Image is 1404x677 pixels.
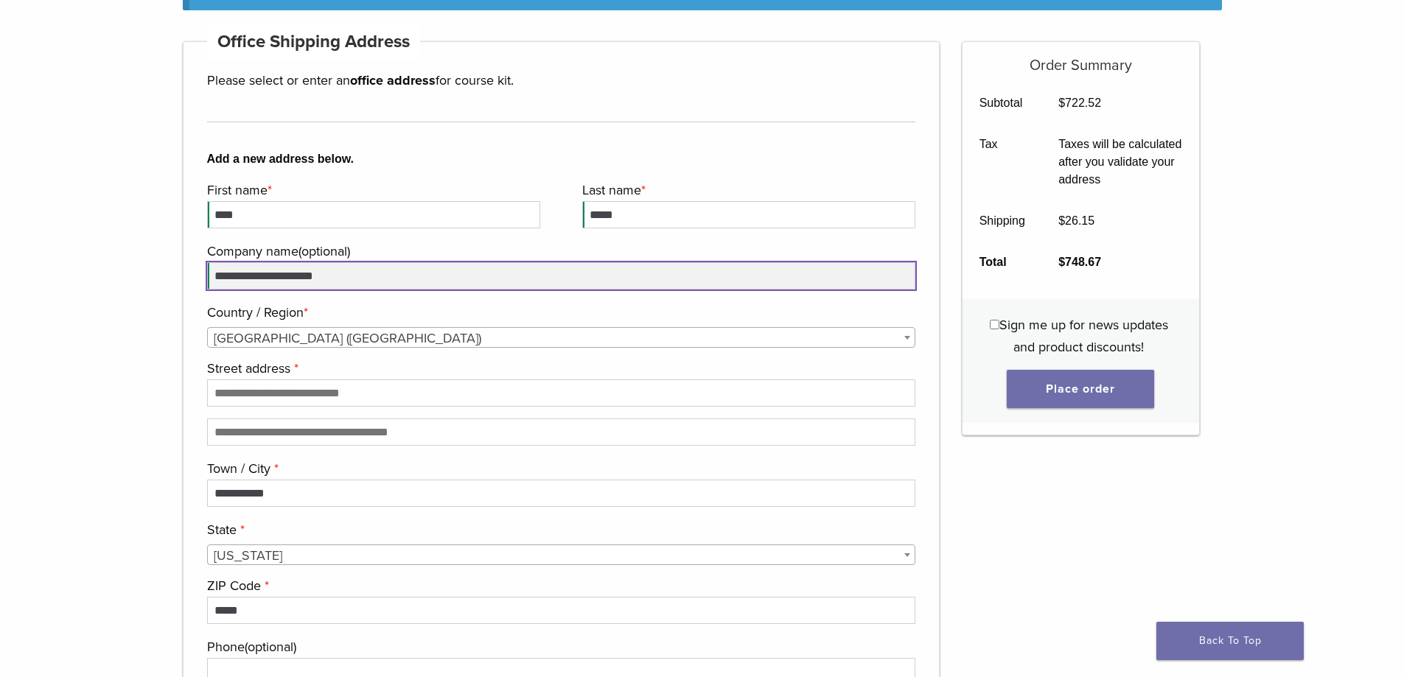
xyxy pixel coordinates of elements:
[207,301,912,323] label: Country / Region
[1058,256,1101,268] bdi: 748.67
[245,639,296,655] span: (optional)
[1156,622,1304,660] a: Back To Top
[1042,124,1199,200] td: Taxes will be calculated after you validate your address
[207,357,912,379] label: Street address
[208,328,915,348] span: United States (US)
[207,519,912,541] label: State
[1058,214,1094,227] bdi: 26.15
[963,200,1042,242] th: Shipping
[207,457,912,480] label: Town / City
[1058,97,1065,109] span: $
[207,69,916,91] p: Please select or enter an for course kit.
[350,72,436,88] strong: office address
[207,327,916,348] span: Country / Region
[1058,256,1065,268] span: $
[963,83,1042,124] th: Subtotal
[207,24,421,60] h4: Office Shipping Address
[1058,214,1065,227] span: $
[207,150,916,168] b: Add a new address below.
[963,124,1042,200] th: Tax
[582,179,912,201] label: Last name
[1058,97,1101,109] bdi: 722.52
[963,242,1042,283] th: Total
[298,243,350,259] span: (optional)
[963,42,1199,74] h5: Order Summary
[207,179,537,201] label: First name
[999,317,1168,355] span: Sign me up for news updates and product discounts!
[990,320,999,329] input: Sign me up for news updates and product discounts!
[207,636,912,658] label: Phone
[1007,370,1154,408] button: Place order
[208,545,915,566] span: California
[207,544,916,565] span: State
[207,240,912,262] label: Company name
[207,575,912,597] label: ZIP Code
